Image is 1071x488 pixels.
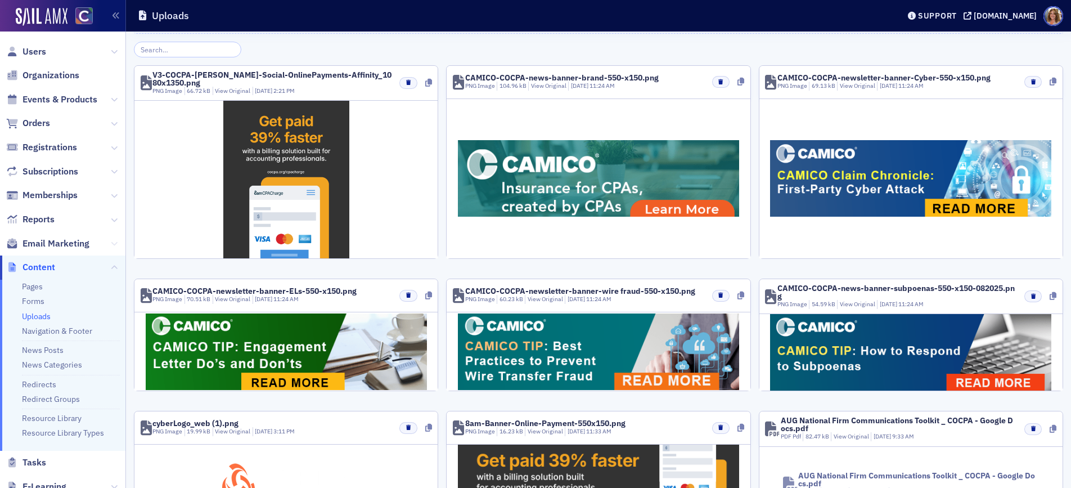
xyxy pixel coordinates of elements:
[22,93,97,106] span: Events & Products
[6,117,50,129] a: Orders
[67,7,93,26] a: View Homepage
[22,296,44,306] a: Forms
[152,87,182,96] div: PNG Image
[22,394,80,404] a: Redirect Groups
[6,238,89,250] a: Email Marketing
[75,7,93,25] img: SailAMX
[528,427,563,435] a: View Original
[184,427,211,436] div: 19.99 kB
[898,82,924,89] span: 11:24 AM
[803,432,829,441] div: 82.47 kB
[589,82,615,89] span: 11:24 AM
[465,427,495,436] div: PNG Image
[22,238,89,250] span: Email Marketing
[781,432,801,441] div: PDF Pdf
[531,82,566,89] a: View Original
[22,165,78,178] span: Subscriptions
[974,11,1037,21] div: [DOMAIN_NAME]
[781,417,1016,432] div: AUG National Firm Communications Toolkit _ COCPA - Google Docs.pdf
[918,11,957,21] div: Support
[777,284,1016,300] div: CAMICO-COCPA-news-banner-subpoenas-550-x150-082025.png
[22,428,104,438] a: Resource Library Types
[497,82,526,91] div: 104.96 kB
[568,295,586,303] span: [DATE]
[152,419,238,427] div: cyberLogo_web (1).png
[255,295,273,303] span: [DATE]
[273,427,295,435] span: 3:11 PM
[6,456,46,469] a: Tasks
[152,287,357,295] div: CAMICO-COCPA-newsletter-banner-ELs-550-x150.png
[497,427,523,436] div: 16.23 kB
[273,295,299,303] span: 11:24 AM
[568,427,586,435] span: [DATE]
[528,295,563,303] a: View Original
[465,295,495,304] div: PNG Image
[6,213,55,226] a: Reports
[6,165,78,178] a: Subscriptions
[215,427,250,435] a: View Original
[586,295,611,303] span: 11:24 AM
[874,432,892,440] span: [DATE]
[465,74,659,82] div: CAMICO-COCPA-news-banner-brand-550-x150.png
[809,82,835,91] div: 69.13 kB
[892,432,914,440] span: 9:33 AM
[777,82,807,91] div: PNG Image
[22,360,82,370] a: News Categories
[465,419,625,427] div: 8am-Banner-Online-Payment-550x150.png
[22,141,77,154] span: Registrations
[22,46,46,58] span: Users
[840,82,875,89] a: View Original
[6,93,97,106] a: Events & Products
[1043,6,1063,26] span: Profile
[586,427,611,435] span: 11:33 AM
[880,300,898,308] span: [DATE]
[273,87,295,95] span: 2:21 PM
[255,427,273,435] span: [DATE]
[22,117,50,129] span: Orders
[22,281,43,292] a: Pages
[834,432,869,440] a: View Original
[777,74,991,82] div: CAMICO-COCPA-newsletter-banner-Cyber-550-x150.png
[6,189,78,202] a: Memberships
[22,69,79,82] span: Organizations
[22,456,46,469] span: Tasks
[880,82,898,89] span: [DATE]
[22,261,55,274] span: Content
[497,295,523,304] div: 60.23 kB
[465,287,695,295] div: CAMICO-COCPA-newsletter-banner-wire fraud-550-x150.png
[152,427,182,436] div: PNG Image
[152,71,391,87] div: V3-COCPA-[PERSON_NAME]-Social-OnlinePayments-Affinity_1080x1350.png
[184,87,211,96] div: 66.72 kB
[777,300,807,309] div: PNG Image
[840,300,875,308] a: View Original
[255,87,273,95] span: [DATE]
[22,311,51,321] a: Uploads
[6,46,46,58] a: Users
[898,300,924,308] span: 11:24 AM
[134,42,241,57] input: Search…
[22,189,78,202] span: Memberships
[6,261,55,274] a: Content
[16,8,67,26] img: SailAMX
[809,300,835,309] div: 54.59 kB
[964,12,1041,20] button: [DOMAIN_NAME]
[571,82,589,89] span: [DATE]
[22,413,82,423] a: Resource Library
[215,295,250,303] a: View Original
[798,472,1039,487] div: AUG National Firm Communications Toolkit _ COCPA - Google Docs.pdf
[22,326,92,336] a: Navigation & Footer
[6,141,77,154] a: Registrations
[152,295,182,304] div: PNG Image
[22,345,64,355] a: News Posts
[22,379,56,389] a: Redirects
[184,295,211,304] div: 70.51 kB
[215,87,250,95] a: View Original
[22,213,55,226] span: Reports
[152,9,189,23] h1: Uploads
[465,82,495,91] div: PNG Image
[6,69,79,82] a: Organizations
